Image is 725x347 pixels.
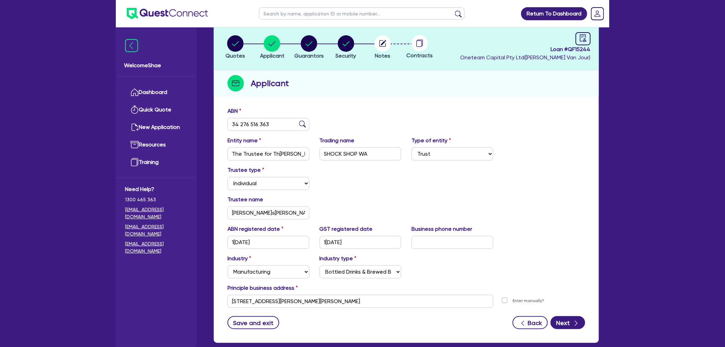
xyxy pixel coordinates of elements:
[228,166,264,174] label: Trustee type
[320,225,373,233] label: GST registered date
[513,298,544,304] label: Enter manually?
[320,254,357,263] label: Industry type
[228,195,263,204] label: Trustee name
[521,7,587,20] a: Return To Dashboard
[228,284,298,292] label: Principle business address
[228,316,279,329] button: Save and exit
[260,52,284,59] span: Applicant
[336,52,356,59] span: Security
[299,121,306,128] img: abn-lookup icon
[251,77,289,89] h2: Applicant
[125,39,138,52] img: icon-menu-close
[125,119,187,136] a: New Application
[125,206,187,220] a: [EMAIL_ADDRESS][DOMAIN_NAME]
[320,136,355,145] label: Trading name
[576,32,591,45] a: audit
[460,54,591,61] span: Oneteam Capital Pty Ltd ( [PERSON_NAME] Van Jour )
[131,141,139,149] img: resources
[260,35,285,60] button: Applicant
[228,254,251,263] label: Industry
[335,35,357,60] button: Security
[374,35,391,60] button: Notes
[125,223,187,238] a: [EMAIL_ADDRESS][DOMAIN_NAME]
[131,106,139,114] img: quick-quote
[228,107,241,115] label: ABN
[127,8,208,19] img: quest-connect-logo-blue
[125,154,187,171] a: Training
[228,225,283,233] label: ABN registered date
[460,45,591,53] span: Loan # QF15244
[131,123,139,131] img: new-application
[125,240,187,255] a: [EMAIL_ADDRESS][DOMAIN_NAME]
[125,84,187,101] a: Dashboard
[375,52,391,59] span: Notes
[124,61,188,70] span: Welcome Shae
[228,236,309,249] input: DD / MM / YYYY
[411,225,472,233] label: Business phone number
[228,136,261,145] label: Entity name
[551,316,585,329] button: Next
[125,101,187,119] a: Quick Quote
[579,34,587,42] span: audit
[225,35,245,60] button: Quotes
[131,158,139,166] img: training
[259,8,465,20] input: Search by name, application ID or mobile number...
[411,136,451,145] label: Type of entity
[228,75,244,92] img: step-icon
[589,5,606,23] a: Dropdown toggle
[294,52,324,59] span: Guarantors
[294,35,324,60] button: Guarantors
[225,52,245,59] span: Quotes
[406,52,433,59] span: Contracts
[513,316,548,329] button: Back
[125,196,187,203] span: 1300 465 363
[125,136,187,154] a: Resources
[125,185,187,193] span: Need Help?
[320,236,402,249] input: DD / MM / YYYY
